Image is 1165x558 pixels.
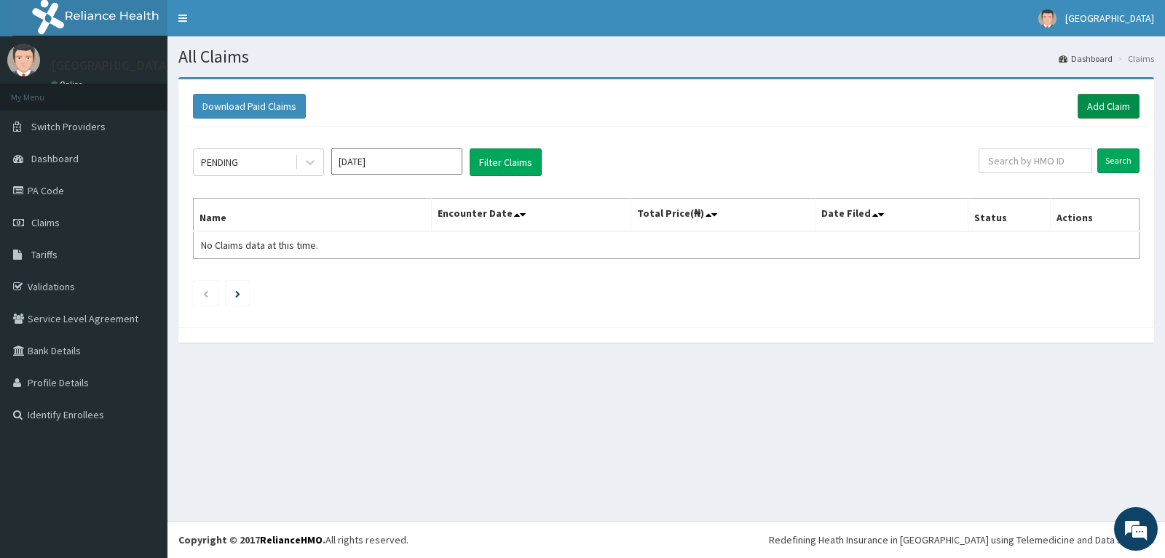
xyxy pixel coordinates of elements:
[1097,148,1140,173] input: Search
[331,148,462,175] input: Select Month and Year
[968,199,1050,232] th: Status
[51,59,171,72] p: [GEOGRAPHIC_DATA]
[31,120,106,133] span: Switch Providers
[178,533,325,546] strong: Copyright © 2017 .
[470,148,542,176] button: Filter Claims
[1078,94,1140,119] a: Add Claim
[235,287,240,300] a: Next page
[1059,52,1113,65] a: Dashboard
[194,199,432,232] th: Name
[178,47,1154,66] h1: All Claims
[31,248,58,261] span: Tariffs
[31,152,79,165] span: Dashboard
[769,533,1154,547] div: Redefining Heath Insurance in [GEOGRAPHIC_DATA] using Telemedicine and Data Science!
[7,44,40,76] img: User Image
[201,239,318,252] span: No Claims data at this time.
[631,199,815,232] th: Total Price(₦)
[1065,12,1154,25] span: [GEOGRAPHIC_DATA]
[202,287,209,300] a: Previous page
[31,216,60,229] span: Claims
[979,148,1093,173] input: Search by HMO ID
[1038,9,1057,28] img: User Image
[432,199,631,232] th: Encounter Date
[815,199,968,232] th: Date Filed
[260,533,323,546] a: RelianceHMO
[167,521,1165,558] footer: All rights reserved.
[193,94,306,119] button: Download Paid Claims
[51,79,86,89] a: Online
[201,155,238,170] div: PENDING
[1050,199,1139,232] th: Actions
[1114,52,1154,65] li: Claims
